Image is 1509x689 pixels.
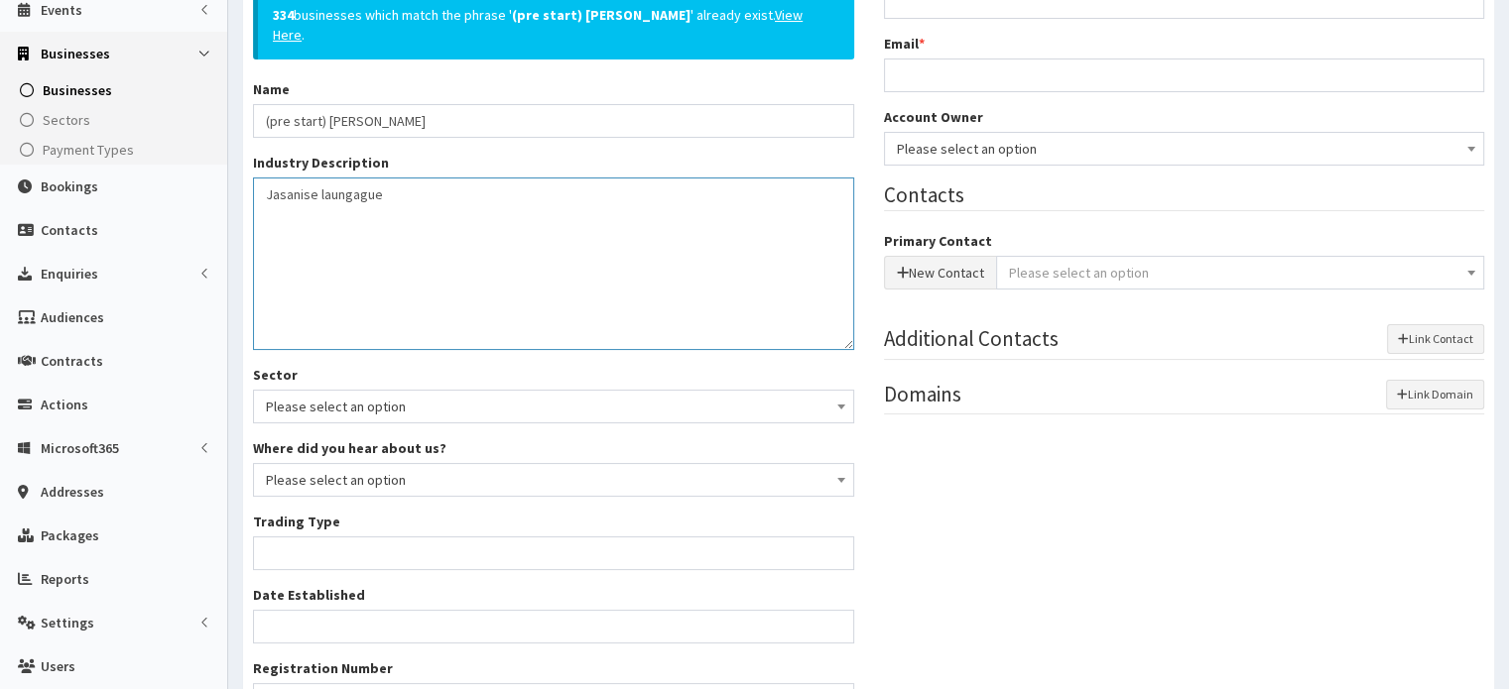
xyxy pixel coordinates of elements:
span: Audiences [41,308,104,326]
span: Please select an option [266,466,841,494]
span: Businesses [43,81,112,99]
label: Name [253,79,290,99]
label: Industry Description [253,153,389,172]
span: Payment Types [43,141,134,159]
span: Please select an option [253,390,854,423]
span: Addresses [41,483,104,501]
label: Date Established [253,585,365,605]
legend: Contacts [884,180,1485,211]
span: Bookings [41,177,98,195]
button: Link Contact [1387,324,1484,354]
span: Please select an option [1009,264,1149,282]
span: Users [41,657,75,675]
span: Sectors [43,111,90,129]
span: Settings [41,614,94,632]
label: Account Owner [884,107,983,127]
span: Microsoft365 [41,439,119,457]
label: Trading Type [253,512,340,531]
a: Sectors [5,105,227,135]
span: Contacts [41,221,98,239]
span: Please select an option [897,135,1472,163]
span: Reports [41,570,89,588]
span: Packages [41,526,99,544]
a: Payment Types [5,135,227,165]
label: Where did you hear about us? [253,438,446,458]
b: 334 [273,6,294,24]
label: Email [884,34,925,54]
span: Contracts [41,352,103,370]
label: Registration Number [253,658,393,678]
a: View Here [273,6,803,44]
button: Link Domain [1386,380,1484,409]
legend: Domains [884,380,1485,414]
label: Sector [253,365,298,385]
a: Businesses [5,75,227,105]
span: Please select an option [266,393,841,420]
button: New Contact [884,256,997,289]
span: Actions [41,396,88,413]
legend: Additional Contacts [884,324,1485,359]
span: Enquiries [41,265,98,283]
b: (pre start) [PERSON_NAME] [512,6,691,24]
span: Please select an option [253,463,854,497]
span: Events [41,1,82,19]
span: Businesses [41,45,110,62]
span: Please select an option [884,132,1485,166]
label: Primary Contact [884,231,992,251]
